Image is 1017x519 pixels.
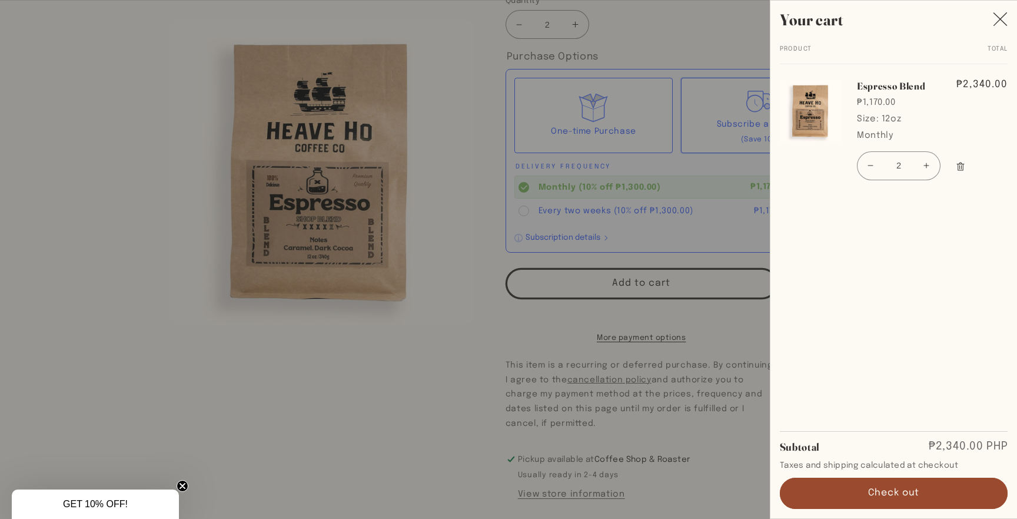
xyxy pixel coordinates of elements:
[857,114,879,123] dt: Size:
[929,441,1008,452] p: ₱2,340.00 PHP
[177,480,188,492] button: Close teaser
[857,80,941,92] a: Espresso Blend
[780,478,1008,509] button: Check out
[884,151,913,180] input: Quantity for Espresso Blend
[950,154,972,180] button: Remove Espresso Blend - 12oz
[780,460,1008,471] small: Taxes and shipping calculated at checkout
[780,10,844,30] h2: Your cart
[63,499,128,509] span: GET 10% OFF!
[12,490,179,519] div: GET 10% OFF!Close teaser
[857,129,941,142] p: Monthly
[857,96,941,109] div: ₱1,170.00
[780,442,820,452] h2: Subtotal
[986,6,1013,34] button: Close
[894,45,1008,64] th: Total
[882,114,902,123] dd: 12oz
[780,45,894,64] th: Product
